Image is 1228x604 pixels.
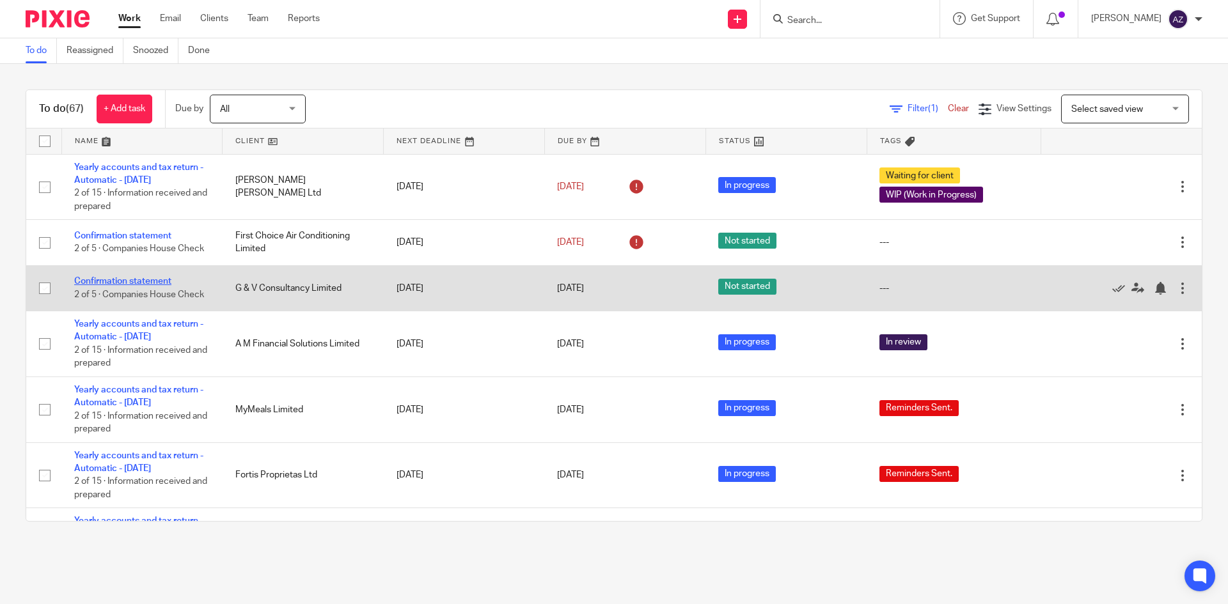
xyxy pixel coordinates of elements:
[39,102,84,116] h1: To do
[74,189,207,211] span: 2 of 15 · Information received and prepared
[74,277,171,286] a: Confirmation statement
[74,477,207,500] span: 2 of 15 · Information received and prepared
[879,334,927,350] span: In review
[223,154,384,220] td: [PERSON_NAME] [PERSON_NAME] Ltd
[908,104,948,113] span: Filter
[223,376,384,442] td: MyMeals Limited
[928,104,938,113] span: (1)
[223,265,384,311] td: G & V Consultancy Limited
[879,236,1028,249] div: ---
[74,320,203,341] a: Yearly accounts and tax return - Automatic - [DATE]
[384,154,545,220] td: [DATE]
[971,14,1020,23] span: Get Support
[74,231,171,240] a: Confirmation statement
[220,105,230,114] span: All
[384,265,545,311] td: [DATE]
[74,290,204,299] span: 2 of 5 · Companies House Check
[1112,282,1131,295] a: Mark as done
[74,245,204,254] span: 2 of 5 · Companies House Check
[384,508,545,574] td: [DATE]
[74,451,203,473] a: Yearly accounts and tax return - Automatic - [DATE]
[557,238,584,247] span: [DATE]
[718,279,776,295] span: Not started
[879,466,959,482] span: Reminders Sent.
[557,182,584,191] span: [DATE]
[557,339,584,348] span: [DATE]
[557,471,584,480] span: [DATE]
[1091,12,1161,25] p: [PERSON_NAME]
[718,233,776,249] span: Not started
[160,12,181,25] a: Email
[879,187,983,203] span: WIP (Work in Progress)
[948,104,969,113] a: Clear
[384,442,545,508] td: [DATE]
[718,334,776,350] span: In progress
[200,12,228,25] a: Clients
[1168,9,1188,29] img: svg%3E
[175,102,203,115] p: Due by
[223,220,384,265] td: First Choice Air Conditioning Limited
[74,346,207,368] span: 2 of 15 · Information received and prepared
[74,412,207,434] span: 2 of 15 · Information received and prepared
[26,38,57,63] a: To do
[384,311,545,377] td: [DATE]
[223,311,384,377] td: A M Financial Solutions Limited
[384,220,545,265] td: [DATE]
[74,385,203,407] a: Yearly accounts and tax return - Automatic - [DATE]
[879,167,960,183] span: Waiting for client
[288,12,320,25] a: Reports
[786,15,901,27] input: Search
[66,104,84,114] span: (67)
[557,284,584,293] span: [DATE]
[74,163,203,185] a: Yearly accounts and tax return - Automatic - [DATE]
[384,376,545,442] td: [DATE]
[223,442,384,508] td: Fortis Proprietas Ltd
[557,405,584,414] span: [DATE]
[718,400,776,416] span: In progress
[996,104,1051,113] span: View Settings
[879,400,959,416] span: Reminders Sent.
[67,38,123,63] a: Reassigned
[74,516,203,538] a: Yearly accounts and tax return - Automatic - [DATE]
[718,466,776,482] span: In progress
[879,282,1028,295] div: ---
[97,95,152,123] a: + Add task
[223,508,384,574] td: MJJT Consulting Limited
[188,38,219,63] a: Done
[248,12,269,25] a: Team
[880,137,902,144] span: Tags
[133,38,178,63] a: Snoozed
[118,12,141,25] a: Work
[26,10,90,27] img: Pixie
[1071,105,1143,114] span: Select saved view
[718,177,776,193] span: In progress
